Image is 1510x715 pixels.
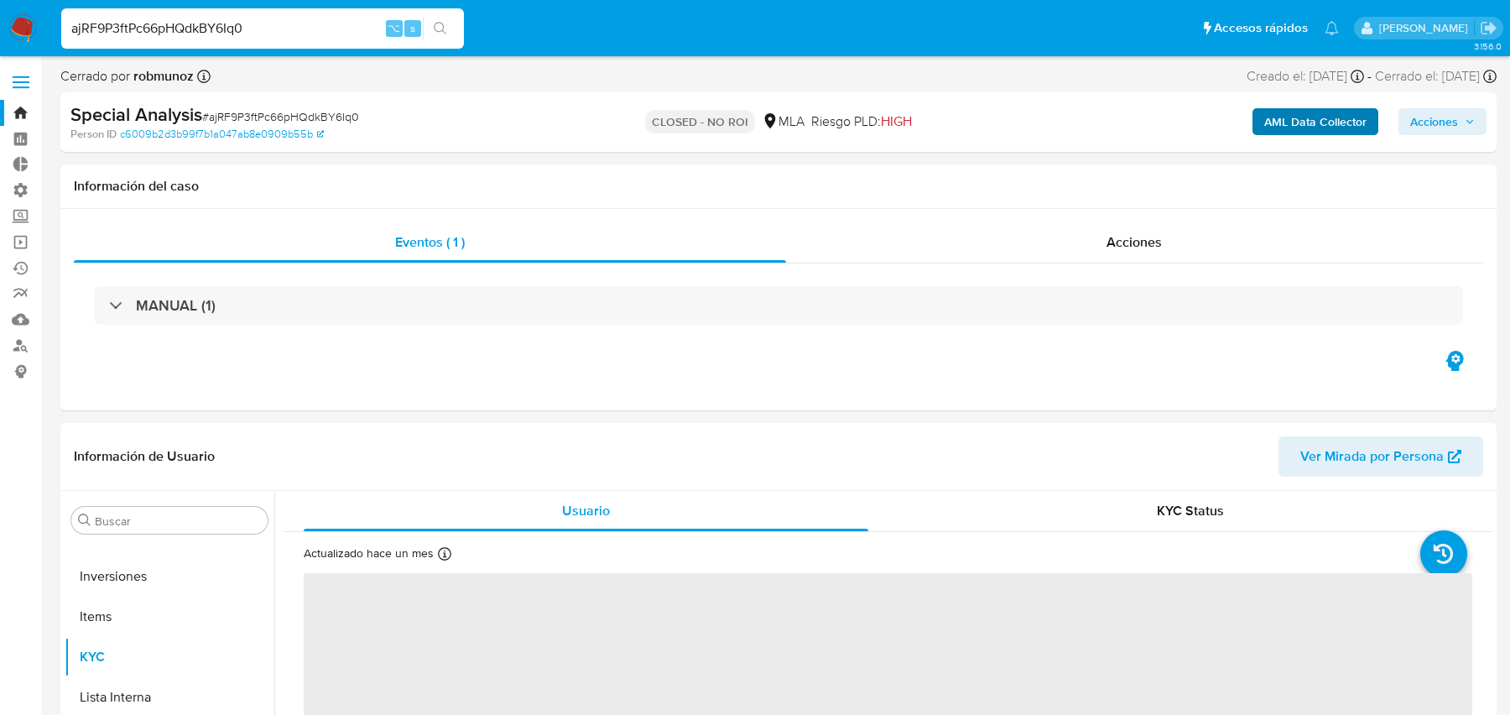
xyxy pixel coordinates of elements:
[645,110,755,133] p: CLOSED - NO ROI
[1410,108,1458,135] span: Acciones
[130,66,194,86] b: robmunoz
[136,296,216,315] h3: MANUAL (1)
[94,286,1463,325] div: MANUAL (1)
[74,178,1483,195] h1: Información del caso
[410,20,415,36] span: s
[1278,436,1483,477] button: Ver Mirada por Persona
[65,556,274,597] button: Inversiones
[395,232,465,252] span: Eventos ( 1 )
[1252,108,1378,135] button: AML Data Collector
[120,127,324,142] a: c6009b2d3b99f7b1a047ab8e0909b55b
[423,17,457,40] button: search-icon
[1367,67,1372,86] span: -
[1300,436,1444,477] span: Ver Mirada por Persona
[95,514,261,529] input: Buscar
[1264,108,1367,135] b: AML Data Collector
[1480,19,1497,37] a: Salir
[1398,108,1487,135] button: Acciones
[202,108,359,125] span: # ajRF9P3ftPc66pHQdkBY6Iq0
[74,448,215,465] h1: Información de Usuario
[60,67,194,86] span: Cerrado por
[1157,501,1224,520] span: KYC Status
[1214,19,1308,37] span: Accesos rápidos
[78,514,91,527] button: Buscar
[881,112,912,131] span: HIGH
[1247,67,1364,86] div: Creado el: [DATE]
[61,18,464,39] input: Buscar usuario o caso...
[65,597,274,637] button: Items
[811,112,912,131] span: Riesgo PLD:
[70,101,202,128] b: Special Analysis
[304,545,434,561] p: Actualizado hace un mes
[1325,21,1339,35] a: Notificaciones
[1375,67,1497,86] div: Cerrado el: [DATE]
[70,127,117,142] b: Person ID
[388,20,400,36] span: ⌥
[1106,232,1162,252] span: Acciones
[1379,20,1474,36] p: juan.calo@mercadolibre.com
[562,501,610,520] span: Usuario
[65,637,274,677] button: KYC
[762,112,804,131] div: MLA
